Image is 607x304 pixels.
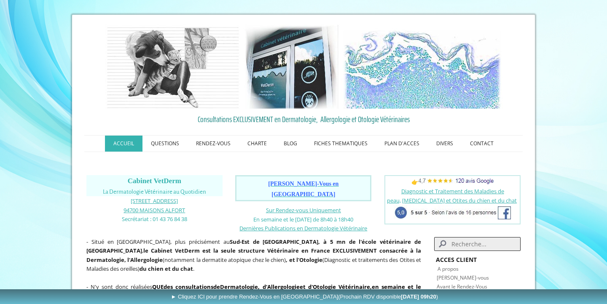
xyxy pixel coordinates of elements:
span: Secrétariat : 01 43 76 84 38 [122,215,187,223]
b: France EXCLUSIVEMENT consacrée à la Dermatologie, l'Allergologie [86,247,421,264]
a: FICHES THEMATIQUES [306,136,376,152]
span: - Situé en [GEOGRAPHIC_DATA], plus précisément au , (notamment la dermatite atopique chez le chie... [86,238,421,273]
span: La Dermatologie Vétérinaire au Quotidien [103,189,206,195]
span: (Prochain RDV disponible ) [338,293,438,300]
a: BLOG [275,136,306,152]
span: 👉 [411,178,494,186]
a: [PERSON_NAME]-vous [437,274,489,281]
span: En semaine et le [DATE] de 8h40 à 18h40 [253,216,353,223]
b: Cabinet VetDerm est la seule structure Vétérinaire en [151,247,309,254]
a: aire [359,283,370,291]
strong: Sud-Est de [GEOGRAPHIC_DATA], à 5 mn de l'école vétérinaire de [GEOGRAPHIC_DATA] [86,238,421,255]
a: ACCUEIL [105,136,142,152]
a: Avant le Rendez-Vous [437,283,487,290]
input: Search [434,237,521,251]
b: [DATE] 09h20 [401,293,436,300]
a: CHARTE [239,136,275,152]
strong: le [143,247,148,254]
a: DIVERS [428,136,462,152]
span: ► Cliquez ICI pour prendre Rendez-Vous en [GEOGRAPHIC_DATA] [171,293,438,300]
strong: , [370,283,372,291]
strong: de , d' et d' [175,283,359,291]
a: Dermatologie [220,283,258,291]
span: Cabinet VetDerm [128,177,181,185]
span: Dernières Publications en Dermatologie Vétérinaire [239,224,367,232]
a: Otologie Vétérin [313,283,359,291]
strong: du chien et du chat [140,265,193,272]
a: consultations [175,283,213,291]
a: [MEDICAL_DATA] et Otites du chien et du chat [402,197,517,204]
a: QUESTIONS [142,136,188,152]
strong: QUE [152,283,164,291]
a: Allergologie [267,283,300,291]
b: , et l'Otologie [286,256,322,264]
a: CONTACT [462,136,502,152]
strong: ACCES CLIENT [436,256,477,264]
a: Dernières Publications en Dermatologie Vétérinaire [239,224,367,232]
a: Consultations EXCLUSIVEMENT en Dermatologie, Allergologie et Otologie Vétérinaires [86,113,521,125]
a: Diagnostic et Traitement des Maladies de peau, [387,187,504,204]
a: Sur Rendez-vous Uniquement [266,206,341,214]
a: 94700 MAISONS ALFORT [124,206,185,214]
a: PLAN D'ACCES [376,136,428,152]
a: [PERSON_NAME]-Vous en [GEOGRAPHIC_DATA] [268,181,338,197]
a: [STREET_ADDRESS] [131,197,178,205]
a: A propos [438,265,459,272]
a: RENDEZ-VOUS [188,136,239,152]
strong: des [164,283,173,291]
